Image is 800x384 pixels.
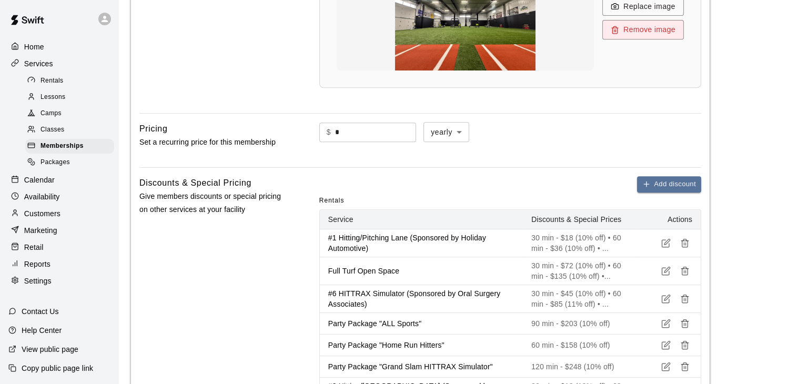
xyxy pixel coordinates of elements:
p: 90 min - $203 (10% off) [531,318,629,329]
a: Marketing [8,223,110,238]
span: Memberships [40,141,84,151]
p: #6 HITTRAX Simulator (Sponsored by Oral Surgery Associates) [328,288,514,309]
div: Packages [25,155,114,170]
p: Marketing [24,225,57,236]
p: Copy public page link [22,363,93,373]
a: Customers [8,206,110,221]
a: Retail [8,239,110,255]
div: Memberships [25,139,114,154]
div: Classes [25,123,114,137]
p: Set a recurring price for this membership [139,136,286,149]
a: Memberships [25,138,118,155]
p: Party Package "Home Run Hitters" [328,340,514,350]
p: Customers [24,208,60,219]
p: 30 min - $72 (10% off) • 60 min - $135 (10% off) •... [531,260,629,281]
p: Retail [24,242,44,252]
p: 30 min - $18 (10% off) • 60 min - $36 (10% off) • ... [531,233,629,254]
a: Packages [25,155,118,171]
p: Party Package "Grand Slam HITTRAX Simulator" [328,361,514,372]
p: Reports [24,259,50,269]
h6: Pricing [139,122,167,136]
p: View public page [22,344,78,355]
p: Full Turf Open Space [328,266,514,276]
span: Lessons [40,92,66,103]
p: $ [327,127,331,138]
div: Rentals [25,74,114,88]
p: Availability [24,191,60,202]
span: Camps [40,108,62,119]
th: Discounts & Special Prices [523,210,637,229]
span: Classes [40,125,64,135]
a: Reports [8,256,110,272]
h6: Discounts & Special Pricing [139,176,251,190]
p: Party Package "ALL Sports" [328,318,514,329]
p: Calendar [24,175,55,185]
th: Service [320,210,523,229]
p: 30 min - $45 (10% off) • 60 min - $85 (11% off) • ... [531,288,629,309]
a: Services [8,56,110,72]
a: Camps [25,106,118,122]
p: Give members discounts or special pricing on other services at your facility [139,190,286,216]
a: Lessons [25,89,118,105]
a: Home [8,39,110,55]
a: Settings [8,273,110,289]
p: Help Center [22,325,62,336]
a: Availability [8,189,110,205]
div: yearly [423,122,469,142]
button: Add discount [637,176,701,193]
p: 60 min - $158 (10% off) [531,340,629,350]
p: Home [24,42,44,52]
th: Actions [637,210,701,229]
p: #1 Hitting/Pitching Lane (Sponsored by Holiday Automotive) [328,233,514,254]
button: Remove image [602,20,684,39]
span: Rentals [319,193,345,209]
p: 120 min - $248 (10% off) [531,361,629,372]
span: Packages [40,157,70,168]
div: Camps [25,106,114,121]
p: Services [24,58,53,69]
p: Settings [24,276,52,286]
p: Contact Us [22,306,59,317]
div: Lessons [25,90,114,105]
span: Rentals [40,76,64,86]
a: Classes [25,122,118,138]
a: Rentals [25,73,118,89]
a: Calendar [8,172,110,188]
